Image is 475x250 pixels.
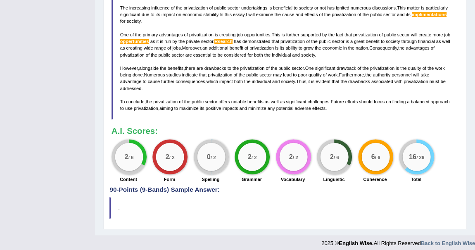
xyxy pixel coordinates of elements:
[371,79,393,84] span: associated
[185,52,192,57] span: are
[370,66,394,71] span: privatization
[422,66,426,71] span: of
[129,5,150,10] span: increasing
[292,52,299,57] span: and
[397,32,410,37] span: sector
[271,32,280,37] span: This
[184,99,190,104] span: the
[381,39,385,44] span: to
[242,176,262,183] label: Grammar
[429,79,439,84] span: must
[256,12,273,17] span: examine
[120,66,138,71] span: However
[193,52,211,57] span: essential
[231,99,246,104] span: notable
[176,12,181,17] span: on
[407,5,420,10] span: matter
[339,72,364,77] span: Furthermore
[125,106,133,111] span: use
[346,39,349,44] span: is
[265,99,270,104] span: as
[324,12,330,17] span: the
[354,39,364,44] span: great
[178,39,185,44] span: the
[135,32,141,37] span: the
[166,72,181,77] span: studies
[151,52,157,57] span: the
[120,72,131,77] span: being
[330,153,334,160] big: 2
[432,32,443,37] span: more
[411,176,422,183] label: Total
[271,99,278,104] span: well
[316,79,330,84] span: evident
[300,32,321,37] span: supported
[397,5,406,10] span: This
[171,5,175,10] span: of
[230,45,243,50] span: benefit
[271,39,279,44] span: that
[264,52,271,57] span: the
[398,45,404,50] span: the
[304,45,313,50] span: grow
[340,79,347,84] span: the
[406,45,429,50] span: advantages
[357,12,361,17] span: of
[164,176,176,183] label: Form
[411,32,417,37] span: will
[401,39,416,44] span: through
[299,45,302,50] span: to
[436,39,441,44] span: as
[247,52,253,57] span: for
[133,72,143,77] span: done
[319,12,323,17] span: of
[218,52,223,57] span: be
[308,99,330,104] span: challenges
[274,12,280,17] span: the
[209,5,213,10] span: of
[330,99,344,104] span: Future
[315,45,321,50] span: the
[312,106,325,111] span: effects
[373,72,390,77] span: authority
[228,66,231,71] span: to
[237,32,243,37] span: job
[176,79,205,84] span: consequences
[296,79,306,84] span: Thus
[224,52,246,57] span: considered
[295,12,303,17] span: and
[383,12,396,17] span: sector
[314,5,318,10] span: or
[156,39,159,44] span: it
[283,72,292,77] span: lead
[336,32,343,37] span: fact
[124,153,128,160] big: 2
[252,79,271,84] span: individual
[197,66,203,71] span: are
[144,45,153,50] span: wide
[431,45,435,50] span: of
[222,106,238,111] span: impacts
[408,66,421,71] span: quality
[280,99,285,104] span: as
[281,32,285,37] span: is
[404,79,428,84] span: privatization
[304,12,318,17] span: effects
[245,45,248,50] span: of
[384,32,396,37] span: public
[159,32,183,37] span: advantages
[233,66,239,71] span: the
[440,79,445,84] span: be
[206,106,221,111] span: positive
[273,72,282,77] span: may
[308,79,310,84] span: it
[280,45,284,50] span: its
[212,52,216,57] span: to
[266,66,269,71] span: of
[126,45,142,50] span: creating
[249,45,274,50] span: privatization
[151,5,169,10] span: influence
[185,66,195,71] span: there
[172,39,177,44] span: by
[374,99,385,104] span: focus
